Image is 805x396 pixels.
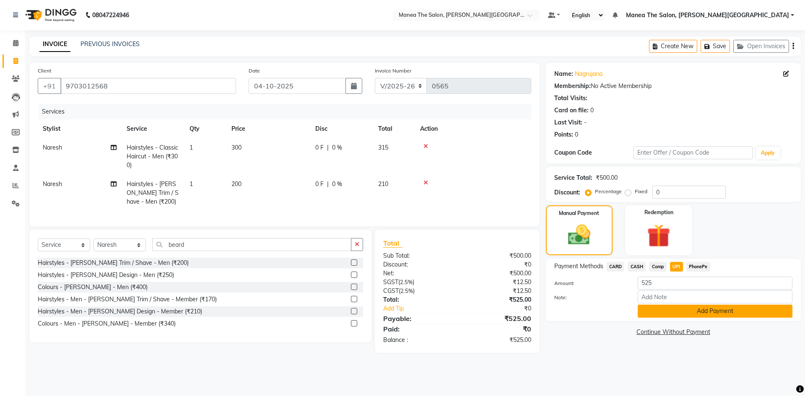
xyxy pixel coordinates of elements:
[122,119,184,138] th: Service
[43,180,62,188] span: Naresh
[638,277,792,290] input: Amount
[457,269,537,278] div: ₹500.00
[670,262,683,272] span: UPI
[554,82,792,91] div: No Active Membership
[575,130,578,139] div: 0
[38,283,148,292] div: Colours - [PERSON_NAME] - Men (₹400)
[377,260,457,269] div: Discount:
[377,251,457,260] div: Sub Total:
[457,287,537,295] div: ₹12.50
[377,278,457,287] div: ( )
[457,278,537,287] div: ₹12.50
[559,210,599,217] label: Manual Payment
[80,40,140,48] a: PREVIOUS INVOICES
[596,173,618,182] div: ₹500.00
[377,313,457,324] div: Payable:
[375,67,411,75] label: Invoice Number
[38,259,189,267] div: Hairstyles - [PERSON_NAME] Trim / Shave - Men (₹200)
[640,221,678,250] img: _gift.svg
[457,260,537,269] div: ₹0
[400,279,413,285] span: 2.5%
[127,144,178,169] span: Hairstyles - Classic Haircut - Men (₹300)
[686,262,710,272] span: PhonePe
[226,119,310,138] th: Price
[554,94,587,103] div: Total Visits:
[554,118,582,127] div: Last Visit:
[548,294,631,301] label: Note:
[43,144,62,151] span: Naresh
[60,78,236,94] input: Search by Name/Mobile/Email/Code
[249,67,260,75] label: Date
[457,324,537,334] div: ₹0
[548,280,631,287] label: Amount:
[590,106,594,115] div: 0
[733,40,789,53] button: Open Invoices
[634,146,753,159] input: Enter Offer / Coupon Code
[584,118,587,127] div: -
[626,11,789,20] span: Manea The Salon, [PERSON_NAME][GEOGRAPHIC_DATA]
[470,304,537,313] div: ₹0
[38,67,51,75] label: Client
[377,336,457,344] div: Balance :
[649,40,697,53] button: Create New
[38,319,176,328] div: Colours - Men - [PERSON_NAME] - Member (₹340)
[39,37,70,52] a: INVOICE
[315,143,324,152] span: 0 F
[127,180,179,205] span: Hairstyles - [PERSON_NAME] Trim / Shave - Men (₹200)
[377,287,457,295] div: ( )
[190,180,193,188] span: 1
[378,180,388,188] span: 210
[377,304,470,313] a: Add Tip
[38,271,174,280] div: Hairstyles - [PERSON_NAME] Design - Men (₹250)
[457,336,537,344] div: ₹525.00
[756,147,780,159] button: Apply
[378,144,388,151] span: 315
[332,143,342,152] span: 0 %
[92,3,129,27] b: 08047224946
[190,144,193,151] span: 1
[595,188,622,195] label: Percentage
[554,70,573,78] div: Name:
[457,251,537,260] div: ₹500.00
[554,188,580,197] div: Discount:
[554,173,592,182] div: Service Total:
[383,287,399,295] span: CGST
[644,209,673,216] label: Redemption
[327,143,329,152] span: |
[561,222,597,248] img: _cash.svg
[638,290,792,303] input: Add Note
[184,119,226,138] th: Qty
[231,144,241,151] span: 300
[628,262,646,272] span: CASH
[377,269,457,278] div: Net:
[457,313,537,324] div: ₹525.00
[39,104,538,119] div: Services
[400,287,413,294] span: 2.5%
[383,239,402,248] span: Total
[554,106,589,115] div: Card on file:
[415,119,531,138] th: Action
[332,180,342,189] span: 0 %
[554,130,573,139] div: Points:
[327,180,329,189] span: |
[38,295,217,304] div: Hairstyles - Men - [PERSON_NAME] Trim / Shave - Member (₹170)
[575,70,602,78] a: Nagrujana
[383,278,398,286] span: SGST
[38,78,61,94] button: +91
[377,324,457,334] div: Paid:
[638,305,792,318] button: Add Payment
[377,295,457,304] div: Total:
[373,119,415,138] th: Total
[701,40,730,53] button: Save
[38,119,122,138] th: Stylist
[607,262,625,272] span: CARD
[310,119,373,138] th: Disc
[457,295,537,304] div: ₹525.00
[554,262,603,271] span: Payment Methods
[554,148,634,157] div: Coupon Code
[649,262,667,272] span: Comp
[315,180,324,189] span: 0 F
[548,328,799,336] a: Continue Without Payment
[152,238,351,251] input: Search or Scan
[38,307,202,316] div: Hairstyles - Men - [PERSON_NAME] Design - Member (₹210)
